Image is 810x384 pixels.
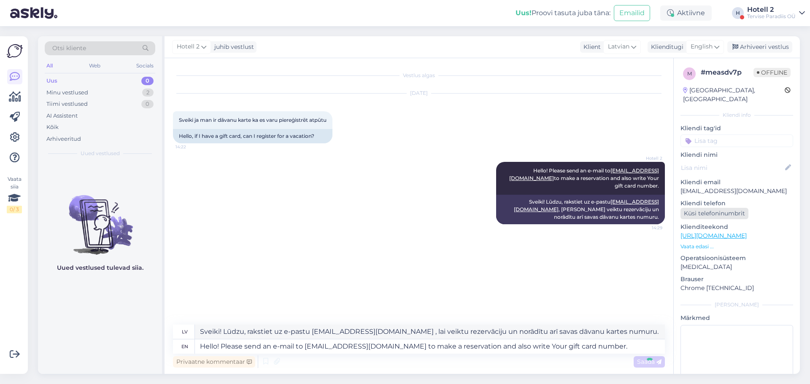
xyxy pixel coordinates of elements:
img: Askly Logo [7,43,23,59]
div: Sveiki! Lūdzu, rakstiet uz e-pastu , [PERSON_NAME] veiktu rezervāciju un norādītu arī savas dāvan... [496,195,665,224]
div: # measdv7p [701,67,753,78]
div: [DATE] [173,89,665,97]
span: Hello! Please send an e-mail to to make a reservation and also write Your gift card number. [509,167,660,189]
span: Offline [753,68,791,77]
div: Socials [135,60,155,71]
p: Vaata edasi ... [680,243,793,250]
span: Sveiki ja man ir dāvanu karte ka es varu piereģistrēt atpūtu [179,117,327,123]
div: Aktiivne [660,5,712,21]
div: Klient [580,43,601,51]
span: Otsi kliente [52,44,86,53]
div: Uus [46,77,57,85]
p: [MEDICAL_DATA] [680,263,793,271]
div: Tiimi vestlused [46,100,88,108]
div: AI Assistent [46,112,78,120]
div: Tervise Paradiis OÜ [747,13,796,20]
div: Vaata siia [7,175,22,213]
span: 14:29 [631,225,662,231]
div: [GEOGRAPHIC_DATA], [GEOGRAPHIC_DATA] [683,86,785,104]
p: Klienditeekond [680,223,793,231]
p: Brauser [680,275,793,284]
div: Hotell 2 [747,6,796,13]
div: Web [87,60,102,71]
div: Küsi telefoninumbrit [680,208,748,219]
p: Märkmed [680,314,793,322]
input: Lisa tag [680,134,793,147]
div: Kõik [46,123,59,132]
div: Minu vestlused [46,89,88,97]
span: 14:22 [175,144,207,150]
a: Hotell 2Tervise Paradiis OÜ [747,6,805,20]
div: Hello, if I have a gift card, can I register for a vacation? [173,129,332,143]
div: Arhiveeri vestlus [727,41,792,53]
p: Kliendi email [680,178,793,187]
p: Chrome [TECHNICAL_ID] [680,284,793,293]
div: Kliendi info [680,111,793,119]
span: English [691,42,713,51]
span: Hotell 2 [631,155,662,161]
a: [URL][DOMAIN_NAME] [680,232,747,239]
p: Kliendi nimi [680,150,793,159]
input: Lisa nimi [681,163,783,172]
div: 2 [142,89,154,97]
p: Operatsioonisüsteem [680,254,793,263]
div: 0 [141,77,154,85]
p: Kliendi tag'id [680,124,793,133]
div: 0 [141,100,154,108]
div: H [732,7,744,19]
div: juhib vestlust [211,43,254,51]
p: Kliendi telefon [680,199,793,208]
div: Proovi tasuta juba täna: [516,8,610,18]
div: All [45,60,54,71]
div: Arhiveeritud [46,135,81,143]
p: [EMAIL_ADDRESS][DOMAIN_NAME] [680,187,793,196]
span: Latvian [608,42,629,51]
span: Uued vestlused [81,150,120,157]
img: No chats [38,180,162,256]
div: [PERSON_NAME] [680,301,793,309]
button: Emailid [614,5,650,21]
div: Vestlus algas [173,72,665,79]
div: Klienditugi [648,43,683,51]
span: Hotell 2 [177,42,200,51]
div: 0 / 3 [7,206,22,213]
b: Uus! [516,9,532,17]
p: Uued vestlused tulevad siia. [57,263,143,272]
span: m [687,70,692,77]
